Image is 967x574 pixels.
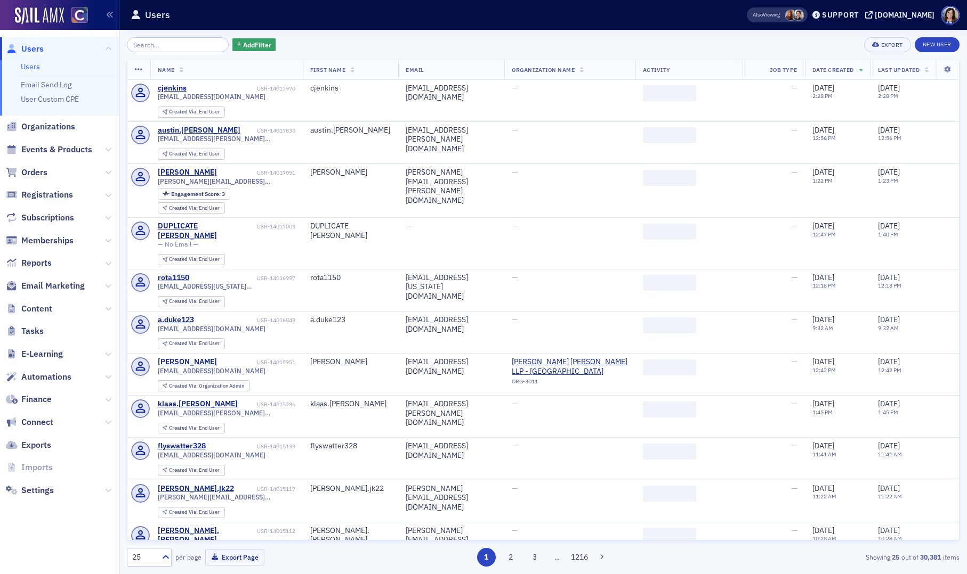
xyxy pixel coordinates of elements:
div: Created Via: End User [158,106,225,118]
time: 2:28 PM [812,92,833,100]
span: [EMAIL_ADDRESS][US_STATE][DOMAIN_NAME] [158,282,295,290]
div: [EMAIL_ADDRESS][DOMAIN_NAME] [406,441,497,460]
button: Export Page [205,549,264,565]
span: [DATE] [812,357,834,366]
div: USR-14015112 [257,528,295,535]
span: Events & Products [21,144,92,155]
span: [DATE] [812,526,834,535]
div: [PERSON_NAME] [310,168,391,177]
span: — [512,167,518,177]
a: Registrations [6,189,73,201]
span: ‌ [643,127,696,143]
div: rota1150 [310,273,391,283]
span: Viewing [753,11,780,19]
div: Also [753,11,763,18]
label: per page [175,552,202,562]
a: E-Learning [6,348,63,360]
span: Job Type [770,66,797,73]
a: Settings [6,485,54,496]
div: USR-14015286 [239,401,295,408]
div: [PERSON_NAME].[PERSON_NAME] [310,526,391,545]
time: 1:22 PM [812,177,833,184]
a: Organizations [6,121,75,133]
span: Created Via : [169,466,199,473]
span: — [792,167,797,177]
button: 1 [477,548,496,567]
span: Date Created [812,66,854,73]
span: [DATE] [878,221,900,231]
span: Memberships [21,235,74,247]
div: USR-14017970 [188,85,295,92]
span: — [512,83,518,93]
a: [PERSON_NAME].[PERSON_NAME] [158,526,255,545]
span: Created Via : [169,424,199,431]
div: USR-14017008 [257,223,295,230]
a: Imports [6,462,53,473]
span: [PERSON_NAME][EMAIL_ADDRESS][PERSON_NAME][DOMAIN_NAME] [158,177,295,185]
a: User Custom CPE [21,94,79,104]
span: Created Via : [169,298,199,305]
span: [PERSON_NAME][EMAIL_ADDRESS][DOMAIN_NAME] [158,493,295,501]
div: Created Via: End User [158,338,225,349]
div: Created Via: End User [158,296,225,307]
span: [DATE] [878,83,900,93]
div: [PERSON_NAME][EMAIL_ADDRESS][DOMAIN_NAME] [406,484,497,512]
span: [DATE] [878,125,900,135]
div: a.duke123 [310,315,391,325]
div: [EMAIL_ADDRESS][DOMAIN_NAME] [406,357,497,376]
span: Registrations [21,189,73,201]
span: [DATE] [812,315,834,324]
div: Export [881,42,903,48]
a: Automations [6,371,71,383]
div: [EMAIL_ADDRESS][DOMAIN_NAME] [406,315,497,334]
div: End User [169,341,220,347]
div: Created Via: Organization Admin [158,380,249,391]
time: 12:18 PM [812,282,836,289]
span: Organization Name [512,66,575,73]
a: Tasks [6,325,44,337]
button: AddFilter [232,38,276,52]
span: ‌ [643,528,696,544]
div: Engagement Score: 3 [158,188,230,200]
span: — [512,221,518,231]
a: Finance [6,393,52,405]
a: rota1150 [158,273,189,283]
button: 1216 [570,548,589,567]
div: Organization Admin [169,383,244,389]
time: 1:45 PM [878,408,898,416]
time: 11:22 AM [878,493,902,500]
time: 12:47 PM [812,231,836,238]
span: [EMAIL_ADDRESS][PERSON_NAME][DOMAIN_NAME] [158,135,295,143]
span: Eide Bailly LLP - Denver [512,357,627,376]
time: 12:56 PM [812,134,836,142]
span: Activity [643,66,671,73]
span: — [512,273,518,282]
time: 12:42 PM [878,366,901,374]
span: ‌ [643,486,696,502]
div: End User [169,151,220,157]
a: [PERSON_NAME] [158,168,217,177]
span: — [792,357,797,366]
div: [PERSON_NAME][EMAIL_ADDRESS][PERSON_NAME][DOMAIN_NAME] [406,168,497,205]
span: Email [406,66,424,73]
span: Created Via : [169,382,199,389]
time: 1:40 PM [878,231,898,238]
div: [PERSON_NAME] [158,357,217,367]
span: — [792,273,797,282]
button: 3 [526,548,544,567]
div: ORG-3011 [512,378,627,389]
span: ‌ [643,401,696,417]
span: [DATE] [878,441,900,450]
span: Subscriptions [21,212,74,224]
span: ‌ [643,85,696,101]
span: [DATE] [878,526,900,535]
span: ‌ [643,317,696,333]
div: End User [169,425,220,431]
span: Organizations [21,121,75,133]
span: [DATE] [878,167,900,177]
span: — [406,221,412,231]
div: Showing out of items [689,552,960,562]
span: Imports [21,462,53,473]
span: [DATE] [812,399,834,408]
div: USR-14015951 [219,359,295,366]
